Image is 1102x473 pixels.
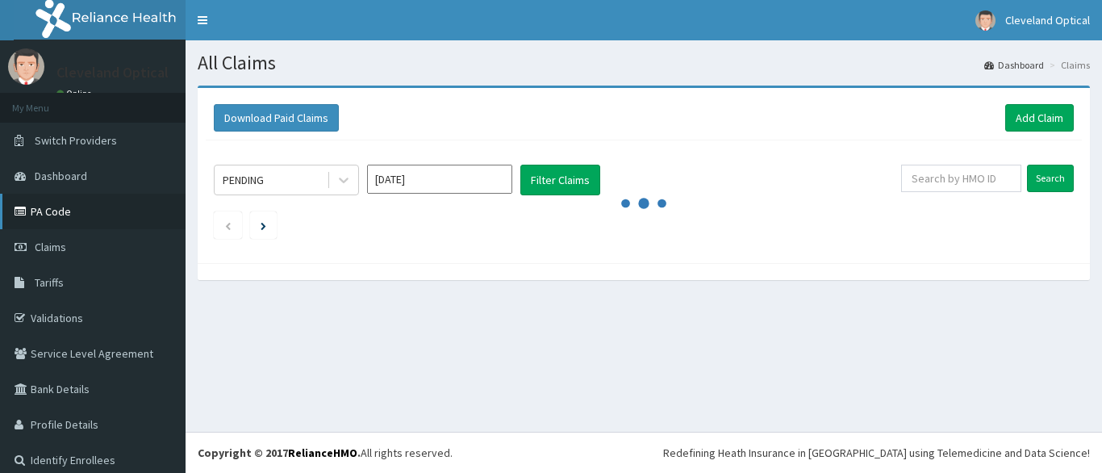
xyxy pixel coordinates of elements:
[56,65,169,80] p: Cleveland Optical
[984,58,1044,72] a: Dashboard
[35,169,87,183] span: Dashboard
[8,48,44,85] img: User Image
[520,165,600,195] button: Filter Claims
[223,172,264,188] div: PENDING
[288,446,357,460] a: RelianceHMO
[620,179,668,228] svg: audio-loading
[367,165,512,194] input: Select Month and Year
[224,218,232,232] a: Previous page
[35,240,66,254] span: Claims
[35,275,64,290] span: Tariffs
[261,218,266,232] a: Next page
[214,104,339,132] button: Download Paid Claims
[186,432,1102,473] footer: All rights reserved.
[663,445,1090,461] div: Redefining Heath Insurance in [GEOGRAPHIC_DATA] using Telemedicine and Data Science!
[901,165,1021,192] input: Search by HMO ID
[198,52,1090,73] h1: All Claims
[1046,58,1090,72] li: Claims
[975,10,996,31] img: User Image
[35,133,117,148] span: Switch Providers
[1027,165,1074,192] input: Search
[1005,13,1090,27] span: Cleveland Optical
[56,88,95,99] a: Online
[198,446,361,460] strong: Copyright © 2017 .
[1005,104,1074,132] a: Add Claim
